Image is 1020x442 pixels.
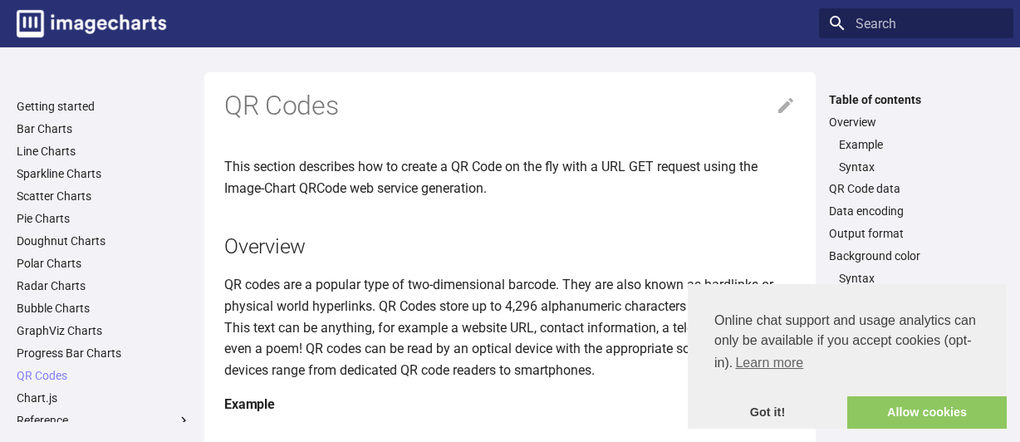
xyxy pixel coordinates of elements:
a: Syntax [839,271,1003,286]
a: Line Charts [17,144,191,159]
img: logo [17,10,166,37]
label: Table of contents [819,92,1013,107]
a: Pie Charts [17,211,191,226]
span: Online chat support and usage analytics can only be available if you accept cookies (opt-in). [714,311,980,376]
a: QR Codes [17,368,191,383]
a: Polar Charts [17,256,191,271]
a: learn more about cookies [733,351,806,376]
nav: Overview [829,137,1003,174]
input: Search [819,8,1013,38]
a: Bar Charts [17,121,191,136]
a: Overview [829,115,1003,130]
nav: Background color [829,271,1003,286]
a: QR Code data [829,181,1003,196]
h1: QR Codes [224,89,796,124]
a: Output format [829,226,1003,241]
a: Image-Charts documentation [10,3,173,44]
nav: Table of contents [819,92,1013,354]
a: Radar Charts [17,278,191,293]
a: GraphViz Charts [17,323,191,338]
a: Syntax [839,160,1003,174]
a: allow cookies [847,396,1007,430]
h4: Example [224,394,796,415]
a: Scatter Charts [17,189,191,204]
p: QR codes are a popular type of two-dimensional barcode. They are also known as hardlinks or physi... [224,274,796,381]
a: Chart.js [17,390,191,405]
p: This section describes how to create a QR Code on the fly with a URL GET request using the Image-... [224,156,796,199]
a: Getting started [17,99,191,114]
a: Sparkline Charts [17,166,191,181]
a: Progress Bar Charts [17,346,191,361]
a: Bubble Charts [17,301,191,316]
a: Example [839,137,1003,152]
div: cookieconsent [688,284,1007,429]
label: Reference [17,413,191,428]
h2: Overview [224,232,796,261]
a: Background color [829,248,1003,263]
a: dismiss cookie message [688,396,847,430]
a: Data encoding [829,204,1003,219]
a: Doughnut Charts [17,233,191,248]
